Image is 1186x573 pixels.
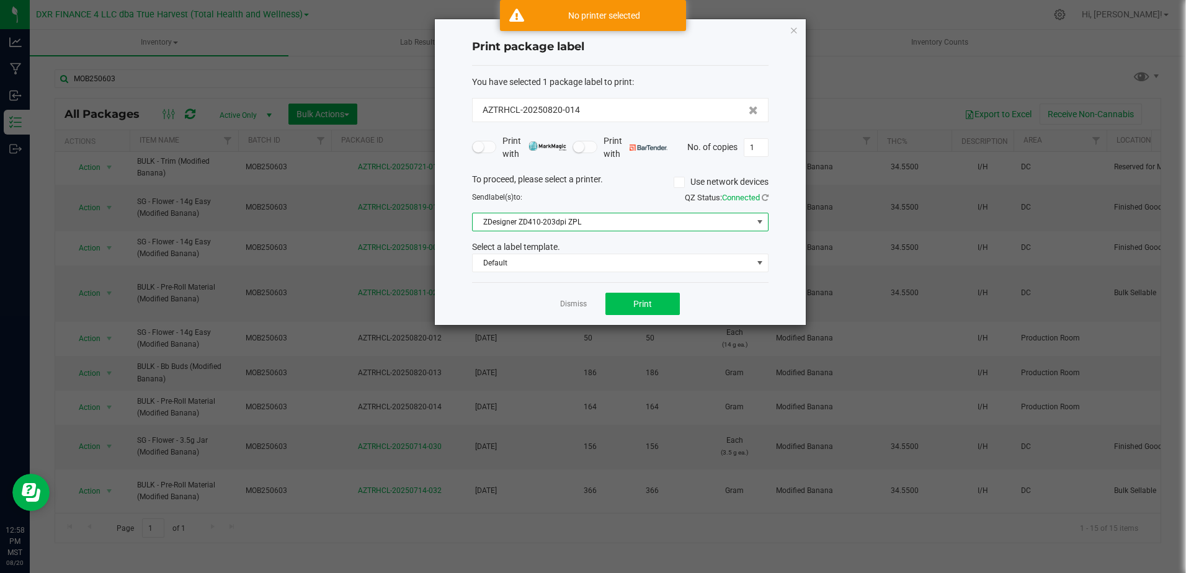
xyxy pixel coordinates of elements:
span: You have selected 1 package label to print [472,77,632,87]
span: Print with [502,135,566,161]
span: QZ Status: [685,193,769,202]
span: No. of copies [687,141,738,151]
div: To proceed, please select a printer. [463,173,778,192]
img: mark_magic_cybra.png [528,141,566,151]
span: Print [633,299,652,309]
iframe: Resource center [12,474,50,511]
div: No printer selected [531,9,677,22]
span: AZTRHCL-20250820-014 [483,104,580,117]
h4: Print package label [472,39,769,55]
span: ZDesigner ZD410-203dpi ZPL [473,213,752,231]
span: Send to: [472,193,522,202]
span: Connected [722,193,760,202]
button: Print [605,293,680,315]
span: label(s) [489,193,514,202]
span: Print with [604,135,667,161]
label: Use network devices [674,175,769,189]
img: bartender.png [630,144,667,151]
a: Dismiss [560,299,587,309]
span: Default [473,254,752,272]
div: : [472,76,769,89]
div: Select a label template. [463,241,778,254]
